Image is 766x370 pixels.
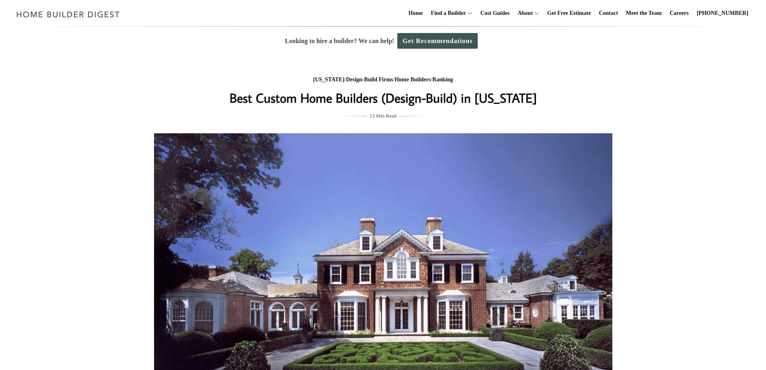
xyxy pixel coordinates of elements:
[667,0,692,26] a: Careers
[432,76,453,83] a: Ranking
[428,0,466,26] a: Find a Builder
[623,0,665,26] a: Meet the Team
[223,75,544,85] div: / / /
[313,76,344,83] a: [US_STATE]
[477,0,513,26] a: Cost Guides
[405,0,426,26] a: Home
[370,112,396,120] span: 13 Min Read
[694,0,752,26] a: [PHONE_NUMBER]
[13,6,123,22] img: Home Builder Digest
[544,0,594,26] a: Get Free Estimate
[397,33,478,49] a: Get Recommendations
[514,0,532,26] a: About
[596,0,621,26] a: Contact
[223,88,544,107] h1: Best Custom Home Builders (Design-Build) in [US_STATE]
[346,76,393,83] a: Design-Build Firms
[394,76,431,83] a: Home Builders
